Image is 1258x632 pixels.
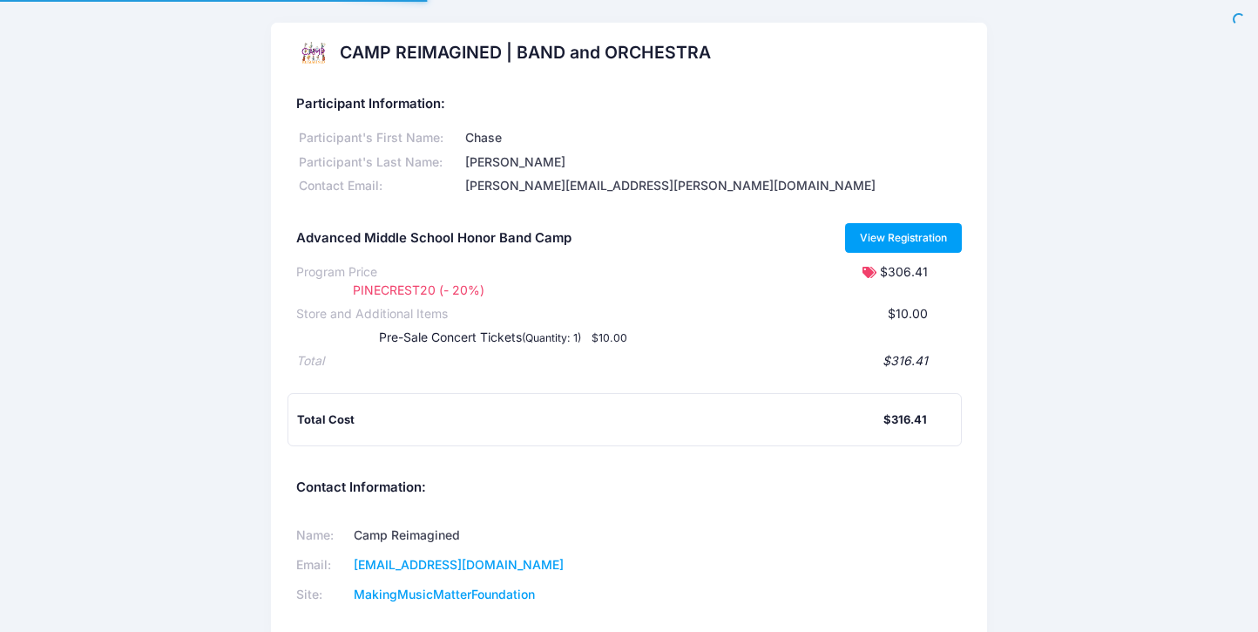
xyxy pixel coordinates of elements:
div: Store and Additional Items [296,305,448,323]
h5: Contact Information: [296,480,962,496]
small: (Quantity: 1) [522,331,581,344]
a: [EMAIL_ADDRESS][DOMAIN_NAME] [354,557,564,572]
div: Chase [463,129,962,147]
div: $316.41 [883,411,927,429]
a: MakingMusicMatterFoundation [354,587,535,601]
td: Name: [296,521,348,551]
td: Site: [296,581,348,610]
a: View Registration [845,223,963,253]
div: Participant's First Name: [296,129,463,147]
h5: Participant Information: [296,97,962,112]
div: $316.41 [324,352,928,370]
div: Total [296,352,324,370]
div: Contact Email: [296,177,463,195]
small: $10.00 [592,331,627,344]
div: Pre-Sale Concert Tickets [344,329,742,347]
div: PINECREST20 (- 20%) [344,282,686,300]
div: Program Price [296,263,377,282]
div: [PERSON_NAME] [463,153,962,172]
h2: CAMP REIMAGINED | BAND and ORCHESTRA [340,43,711,63]
div: [PERSON_NAME][EMAIL_ADDRESS][PERSON_NAME][DOMAIN_NAME] [463,177,962,195]
td: Email: [296,551,348,581]
td: Camp Reimagined [348,521,606,551]
div: $10.00 [448,305,928,323]
div: Total Cost [297,411,883,429]
span: $306.41 [880,264,928,279]
h5: Advanced Middle School Honor Band Camp [296,231,572,247]
div: Participant's Last Name: [296,153,463,172]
